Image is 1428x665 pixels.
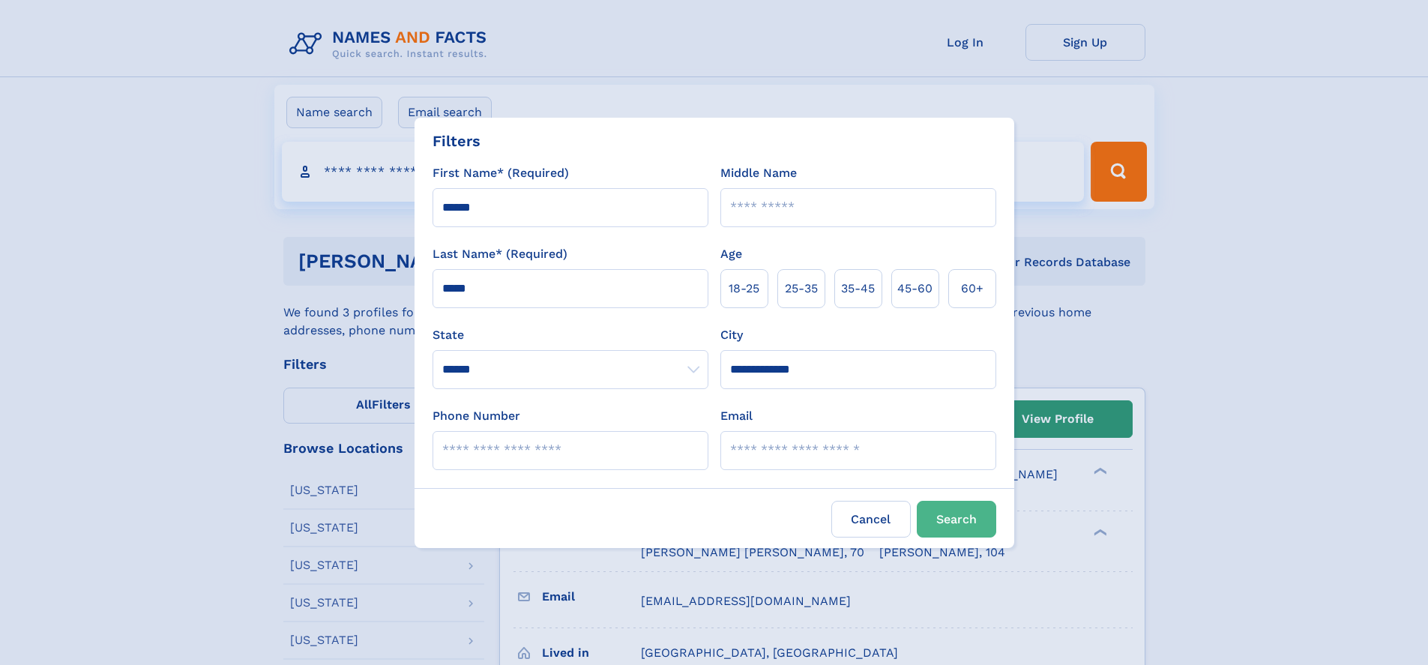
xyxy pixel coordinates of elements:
[785,280,818,298] span: 25‑35
[917,501,996,538] button: Search
[433,407,520,425] label: Phone Number
[841,280,875,298] span: 35‑45
[433,245,567,263] label: Last Name* (Required)
[897,280,933,298] span: 45‑60
[433,326,708,344] label: State
[729,280,759,298] span: 18‑25
[720,245,742,263] label: Age
[433,164,569,182] label: First Name* (Required)
[433,130,480,152] div: Filters
[720,164,797,182] label: Middle Name
[831,501,911,538] label: Cancel
[720,326,743,344] label: City
[961,280,983,298] span: 60+
[720,407,753,425] label: Email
